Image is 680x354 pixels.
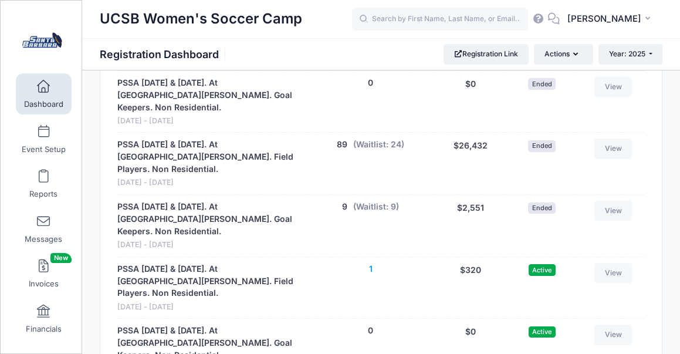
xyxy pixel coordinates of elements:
span: [DATE] - [DATE] [117,177,302,188]
input: Search by First Name, Last Name, or Email... [352,8,528,31]
h1: UCSB Women's Soccer Camp [100,6,302,33]
h1: Registration Dashboard [100,48,229,60]
a: Messages [16,208,72,250]
button: Actions [534,44,593,64]
span: Messages [25,234,62,244]
span: Reports [29,190,57,200]
button: Year: 2025 [598,44,662,64]
a: View [594,201,632,221]
span: Dashboard [24,100,63,110]
span: Invoices [29,279,59,289]
a: View [594,325,632,345]
span: Ended [528,78,556,89]
button: 0 [368,77,373,89]
span: Ended [528,140,556,151]
a: View [594,77,632,97]
a: Financials [16,298,72,339]
button: (Waitlist: 9) [353,201,399,213]
button: (Waitlist: 24) [353,139,404,151]
span: [PERSON_NAME] [567,12,641,25]
span: [DATE] - [DATE] [117,240,302,251]
span: Year: 2025 [609,49,645,58]
a: PSSA [DATE] & [DATE]. At [GEOGRAPHIC_DATA][PERSON_NAME]. Field Players. Non Residential. [117,139,302,176]
img: UCSB Women's Soccer Camp [20,18,64,62]
a: PSSA [DATE] & [DATE]. At [GEOGRAPHIC_DATA][PERSON_NAME]. Goal Keepers. Non Residential. [117,77,302,114]
span: Event Setup [22,144,66,154]
span: Active [529,326,556,338]
a: View [594,263,632,283]
button: 9 [342,201,347,213]
a: View [594,139,632,159]
button: 89 [337,139,347,151]
a: Dashboard [16,73,72,114]
button: 1 [369,263,373,275]
a: Reports [16,163,72,204]
a: Registration Link [444,44,529,64]
span: [DATE] - [DATE] [117,116,302,127]
a: PSSA [DATE] & [DATE]. At [GEOGRAPHIC_DATA][PERSON_NAME]. Goal Keepers. Non Residential. [117,201,302,238]
a: Event Setup [16,119,72,160]
a: PSSA [DATE] & [DATE]. At [GEOGRAPHIC_DATA][PERSON_NAME]. Field Players. Non Residential. [117,263,302,300]
span: New [50,253,72,263]
a: UCSB Women's Soccer Camp [1,12,83,68]
span: [DATE] - [DATE] [117,302,302,313]
span: Financials [26,324,62,334]
span: Active [529,264,556,275]
div: $0 [434,77,508,127]
button: 0 [368,325,373,337]
div: $26,432 [434,139,508,188]
button: [PERSON_NAME] [560,6,662,33]
div: $320 [434,263,508,313]
span: Ended [528,203,556,214]
a: InvoicesNew [16,253,72,294]
div: $2,551 [434,201,508,251]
